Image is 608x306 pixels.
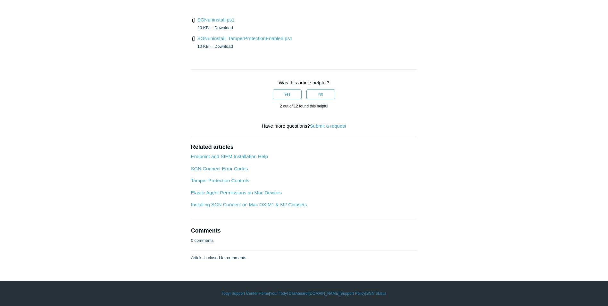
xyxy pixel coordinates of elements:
a: Support Policy [340,291,365,296]
a: Elastic Agent Permissions on Mac Devices [191,190,282,195]
button: This article was helpful [273,89,302,99]
a: SGN Connect Error Codes [191,166,248,171]
span: 20 KB [197,25,213,30]
button: This article was not helpful [306,89,335,99]
p: 0 comments [191,237,214,244]
a: Download [214,44,233,49]
a: SGN Status [366,291,387,296]
a: Tamper Protection Controls [191,178,249,183]
a: SGNuninstall_TamperProtectionEnabled.ps1 [197,36,293,41]
h2: Comments [191,226,417,235]
span: 10 KB [197,44,213,49]
a: Endpoint and SIEM Installation Help [191,154,268,159]
a: SGNuninstall.ps1 [197,17,235,22]
div: | | | | [118,291,490,296]
div: Have more questions? [191,123,417,130]
h2: Related articles [191,143,417,151]
a: Todyl Support Center Home [221,291,269,296]
a: Download [214,25,233,30]
a: [DOMAIN_NAME] [309,291,339,296]
span: 2 out of 12 found this helpful [280,104,328,108]
span: Was this article helpful? [279,80,329,85]
p: Article is closed for comments. [191,255,247,261]
a: Submit a request [310,123,346,129]
a: Your Todyl Dashboard [270,291,307,296]
a: Installing SGN Connect on Mac OS M1 & M2 Chipsets [191,202,307,207]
